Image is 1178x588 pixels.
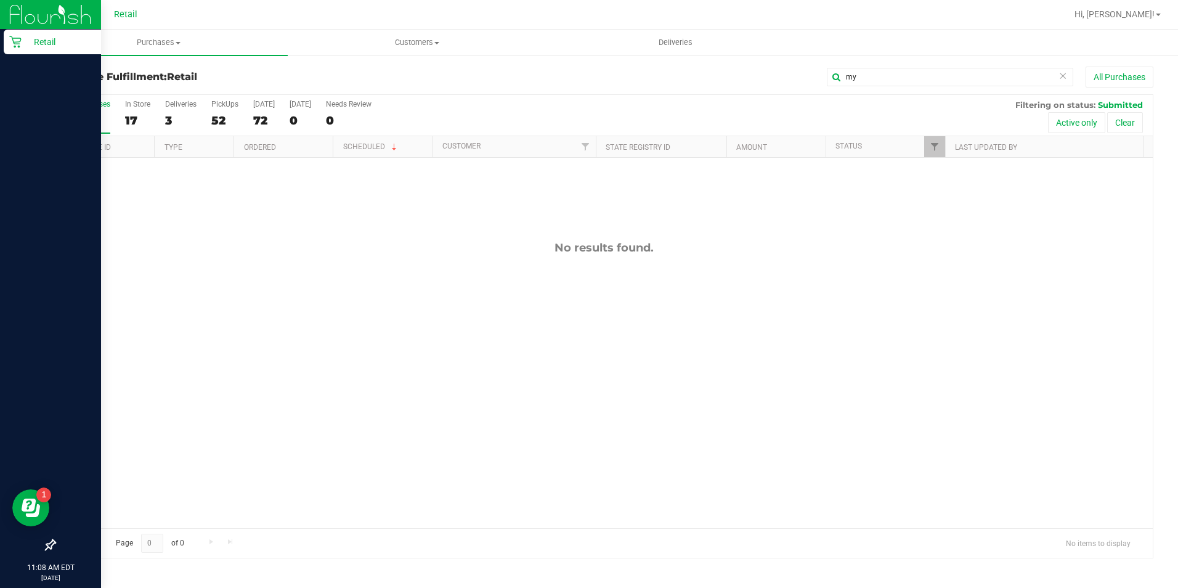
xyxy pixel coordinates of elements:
button: All Purchases [1086,67,1153,88]
a: Filter [924,136,944,157]
p: [DATE] [6,573,95,582]
div: Needs Review [326,100,372,108]
a: Amount [736,143,767,152]
div: In Store [125,100,150,108]
a: Purchases [30,30,288,55]
div: 72 [253,113,275,128]
iframe: Resource center unread badge [36,488,51,502]
a: Deliveries [546,30,805,55]
span: Retail [114,9,137,20]
div: 0 [290,113,311,128]
span: Submitted [1098,100,1143,110]
input: Search Purchase ID, Original ID, State Registry ID or Customer Name... [827,68,1073,86]
a: Status [835,142,862,150]
a: Customer [442,142,481,150]
p: Retail [22,35,95,49]
a: Filter [575,136,596,157]
span: Customers [288,37,545,48]
span: Deliveries [642,37,709,48]
span: Hi, [PERSON_NAME]! [1074,9,1155,19]
span: Purchases [30,37,288,48]
inline-svg: Retail [9,36,22,48]
div: No results found. [55,241,1153,255]
p: 11:08 AM EDT [6,562,95,573]
a: Ordered [244,143,276,152]
span: No items to display [1056,534,1140,552]
h3: Purchase Fulfillment: [54,71,421,83]
button: Active only [1048,112,1105,133]
span: Filtering on status: [1015,100,1095,110]
button: Clear [1107,112,1143,133]
div: 0 [326,113,372,128]
span: Clear [1058,68,1067,84]
div: [DATE] [253,100,275,108]
a: Type [165,143,182,152]
span: Retail [167,71,197,83]
div: Deliveries [165,100,197,108]
div: PickUps [211,100,238,108]
div: 52 [211,113,238,128]
a: Customers [288,30,546,55]
a: Scheduled [343,142,399,151]
a: Last Updated By [955,143,1017,152]
span: Page of 0 [105,534,194,553]
iframe: Resource center [12,489,49,526]
div: 17 [125,113,150,128]
div: [DATE] [290,100,311,108]
a: State Registry ID [606,143,670,152]
div: 3 [165,113,197,128]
